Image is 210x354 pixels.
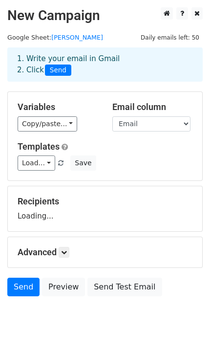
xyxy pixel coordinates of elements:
[70,155,96,171] button: Save
[7,34,103,41] small: Google Sheet:
[18,247,192,258] h5: Advanced
[7,7,203,24] h2: New Campaign
[7,278,40,296] a: Send
[18,141,60,152] a: Templates
[87,278,162,296] a: Send Test Email
[112,102,192,112] h5: Email column
[10,53,200,76] div: 1. Write your email in Gmail 2. Click
[137,34,203,41] a: Daily emails left: 50
[45,65,71,76] span: Send
[42,278,85,296] a: Preview
[18,155,55,171] a: Load...
[18,116,77,132] a: Copy/paste...
[18,102,98,112] h5: Variables
[18,196,192,221] div: Loading...
[137,32,203,43] span: Daily emails left: 50
[18,196,192,207] h5: Recipients
[51,34,103,41] a: [PERSON_NAME]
